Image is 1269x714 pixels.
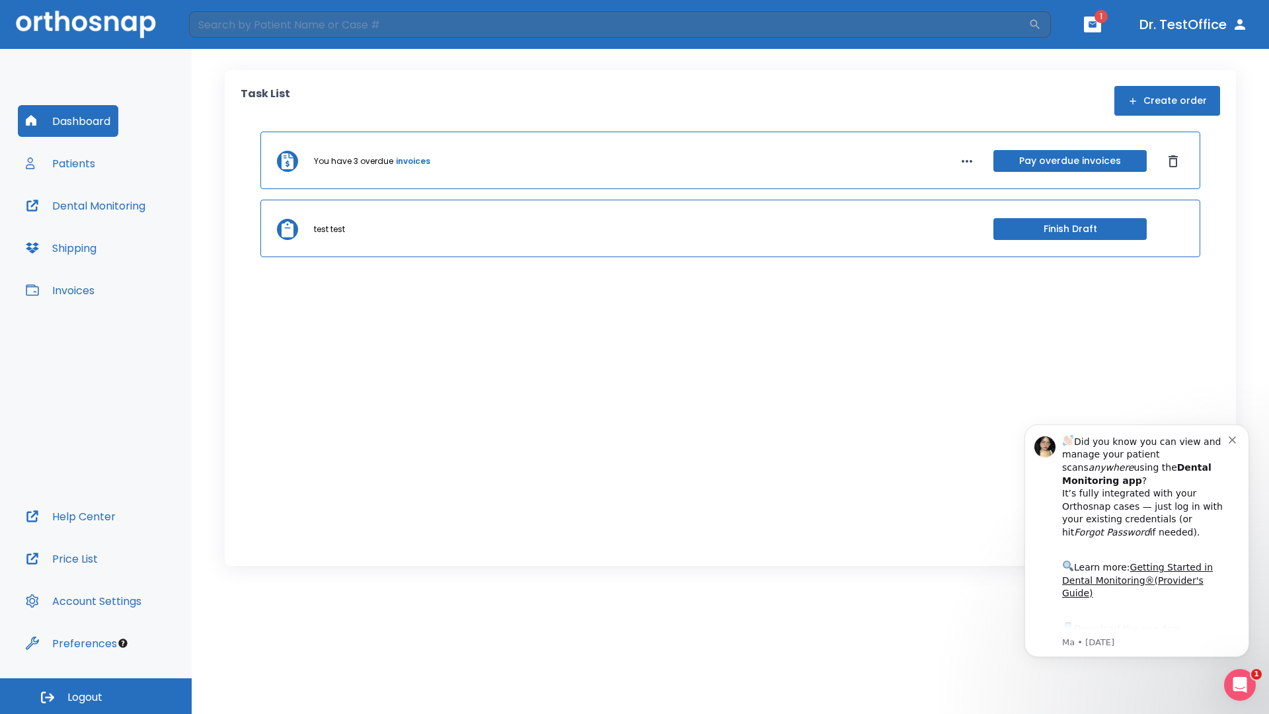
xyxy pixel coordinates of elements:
[1005,405,1269,678] iframe: Intercom notifications message
[16,11,156,38] img: Orthosnap
[1095,10,1108,23] span: 1
[1224,669,1256,701] iframe: Intercom live chat
[18,274,102,306] button: Invoices
[1114,86,1220,116] button: Create order
[18,585,149,617] button: Account Settings
[314,223,345,235] p: test test
[1134,13,1253,36] button: Dr. TestOffice
[396,155,430,167] a: invoices
[1163,151,1184,172] button: Dismiss
[189,11,1028,38] input: Search by Patient Name or Case #
[224,28,235,39] button: Dismiss notification
[993,218,1147,240] button: Finish Draft
[18,500,124,532] button: Help Center
[314,155,393,167] p: You have 3 overdue
[67,690,102,705] span: Logout
[58,216,224,283] div: Download the app: | ​ Let us know if you need help getting started!
[117,637,129,649] div: Tooltip anchor
[18,105,118,137] button: Dashboard
[18,543,106,575] button: Price List
[18,627,125,659] button: Preferences
[1251,669,1262,680] span: 1
[18,232,104,264] button: Shipping
[993,150,1147,172] button: Pay overdue invoices
[18,147,103,179] button: Patients
[18,190,153,221] button: Dental Monitoring
[58,232,224,244] p: Message from Ma, sent 4w ago
[241,86,290,116] p: Task List
[58,219,175,243] a: App Store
